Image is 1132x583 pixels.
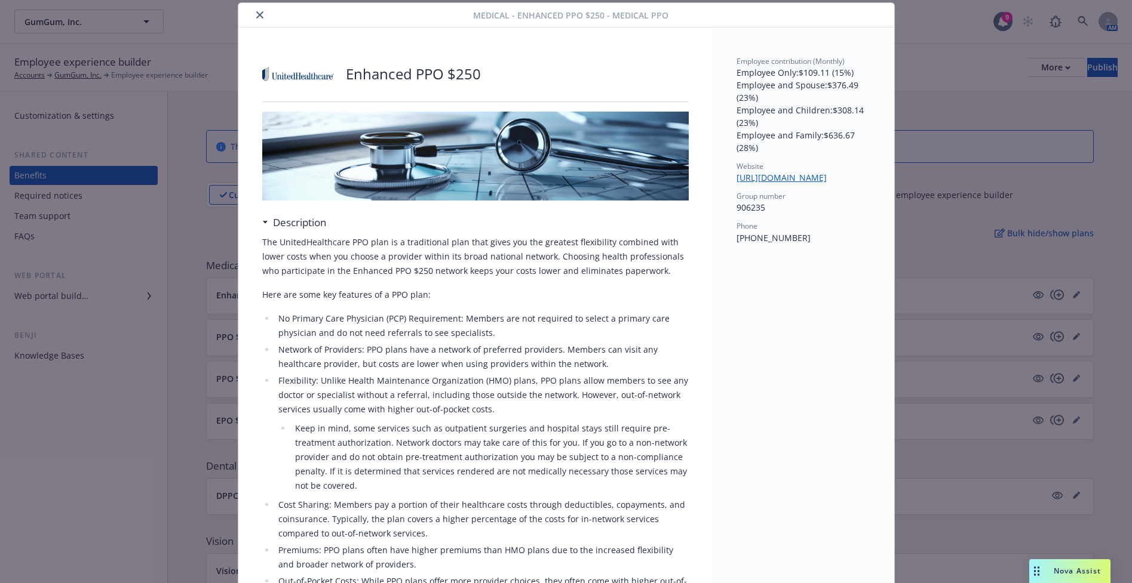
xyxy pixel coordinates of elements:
[737,201,870,214] p: 906235
[737,161,763,171] span: Website
[346,64,481,84] p: Enhanced PPO $250
[737,56,845,66] span: Employee contribution (Monthly)
[737,66,870,79] p: Employee Only : $109.11 (15%)
[262,112,689,200] img: banner
[1029,559,1110,583] button: Nova Assist
[737,129,870,154] p: Employee and Family : $636.67 (28%)
[1054,566,1101,576] span: Nova Assist
[473,9,668,21] span: Medical - Enhanced PPO $250 - Medical PPO
[737,172,836,183] a: [URL][DOMAIN_NAME]
[253,8,267,22] button: close
[737,232,870,244] p: [PHONE_NUMBER]
[273,215,326,230] h3: Description
[275,374,689,493] li: Flexibility: Unlike Health Maintenance Organization (HMO) plans, PPO plans allow members to see a...
[275,543,689,572] li: Premiums: PPO plans often have higher premiums than HMO plans due to the increased flexibility an...
[292,421,688,493] li: Keep in mind, some services such as outpatient surgeries and hospital stays still require pre-tre...
[737,104,870,129] p: Employee and Children : $308.14 (23%)
[275,498,689,541] li: Cost Sharing: Members pay a portion of their healthcare costs through deductibles, copayments, an...
[262,235,689,278] p: The UnitedHealthcare PPO plan is a traditional plan that gives you the greatest flexibility combi...
[262,215,326,230] div: Description
[275,311,689,340] li: No Primary Care Physician (PCP) Requirement: Members are not required to select a primary care ph...
[262,56,334,92] img: United Healthcare Insurance Company
[737,221,757,231] span: Phone
[737,191,786,201] span: Group number
[262,288,689,302] p: Here are some key features of a PPO plan:
[1029,559,1044,583] div: Drag to move
[275,343,689,371] li: Network of Providers: PPO plans have a network of preferred providers. Members can visit any heal...
[737,79,870,104] p: Employee and Spouse : $376.49 (23%)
